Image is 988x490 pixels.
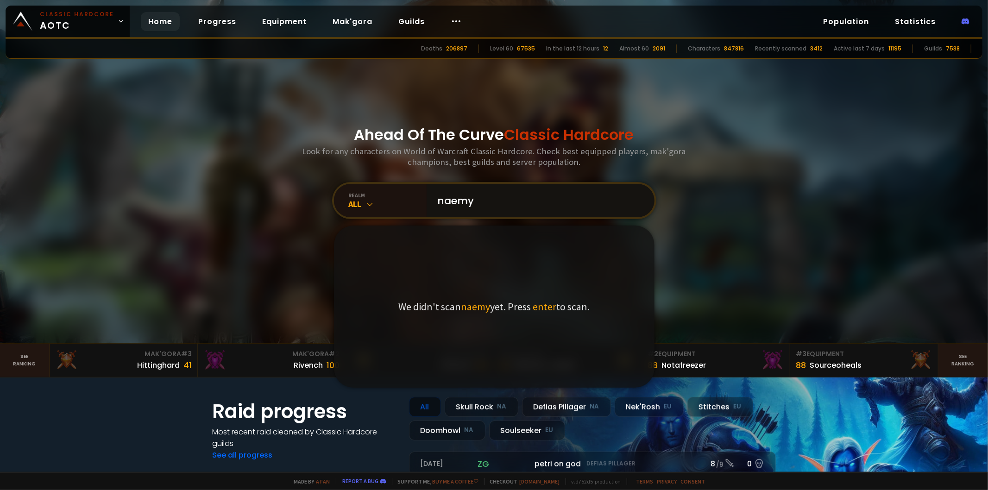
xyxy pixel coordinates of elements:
[796,359,806,371] div: 88
[636,478,654,485] a: Terms
[497,402,507,411] small: NA
[191,12,244,31] a: Progress
[433,478,478,485] a: Buy me a coffee
[409,397,441,417] div: All
[734,402,742,411] small: EU
[327,359,340,371] div: 100
[349,192,427,199] div: realm
[490,44,513,53] div: Level 60
[681,478,705,485] a: Consent
[465,426,474,435] small: NA
[40,10,114,32] span: AOTC
[924,44,942,53] div: Guilds
[55,349,192,359] div: Mak'Gora
[325,12,380,31] a: Mak'gora
[533,300,556,313] span: enter
[522,397,611,417] div: Defias Pillager
[421,44,442,53] div: Deaths
[137,359,180,371] div: Hittinghard
[198,344,346,377] a: Mak'Gora#2Rivench100
[796,349,932,359] div: Equipment
[603,44,608,53] div: 12
[546,44,599,53] div: In the last 12 hours
[354,124,634,146] h1: Ahead Of The Curve
[183,359,192,371] div: 41
[409,421,485,440] div: Doomhowl
[816,12,876,31] a: Population
[489,421,565,440] div: Soulseeker
[213,450,273,460] a: See all progress
[688,44,720,53] div: Characters
[887,12,943,31] a: Statistics
[461,300,490,313] span: naemy
[664,402,672,411] small: EU
[648,349,784,359] div: Equipment
[50,344,198,377] a: Mak'Gora#3Hittinghard41
[520,478,560,485] a: [DOMAIN_NAME]
[213,397,398,426] h1: Raid progress
[392,478,478,485] span: Support me,
[938,344,988,377] a: Seeranking
[834,44,885,53] div: Active last 7 days
[299,146,690,167] h3: Look for any characters on World of Warcraft Classic Hardcore. Check best equipped players, mak'g...
[255,12,314,31] a: Equipment
[724,44,744,53] div: 847816
[391,12,432,31] a: Guilds
[181,349,192,358] span: # 3
[446,44,467,53] div: 206897
[888,44,901,53] div: 11195
[294,359,323,371] div: Rivench
[6,6,130,37] a: Classic HardcoreAOTC
[687,397,753,417] div: Stitches
[615,397,684,417] div: Nek'Rosh
[289,478,330,485] span: Made by
[566,478,621,485] span: v. d752d5 - production
[810,44,823,53] div: 3412
[657,478,677,485] a: Privacy
[642,344,790,377] a: #2Equipment88Notafreezer
[590,402,599,411] small: NA
[349,199,427,209] div: All
[661,359,706,371] div: Notafreezer
[517,44,535,53] div: 67535
[40,10,114,19] small: Classic Hardcore
[810,359,862,371] div: Sourceoheals
[484,478,560,485] span: Checkout
[329,349,340,358] span: # 2
[546,426,554,435] small: EU
[946,44,960,53] div: 7538
[409,452,776,476] a: [DATE]zgpetri on godDefias Pillager8 /90
[343,477,379,484] a: Report a bug
[619,44,649,53] div: Almost 60
[790,344,938,377] a: #3Equipment88Sourceoheals
[398,300,590,313] p: We didn't scan yet. Press to scan.
[796,349,806,358] span: # 3
[203,349,340,359] div: Mak'Gora
[432,184,643,217] input: Search a character...
[141,12,180,31] a: Home
[213,426,398,449] h4: Most recent raid cleaned by Classic Hardcore guilds
[316,478,330,485] a: a fan
[755,44,806,53] div: Recently scanned
[504,124,634,145] span: Classic Hardcore
[653,44,665,53] div: 2091
[445,397,518,417] div: Skull Rock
